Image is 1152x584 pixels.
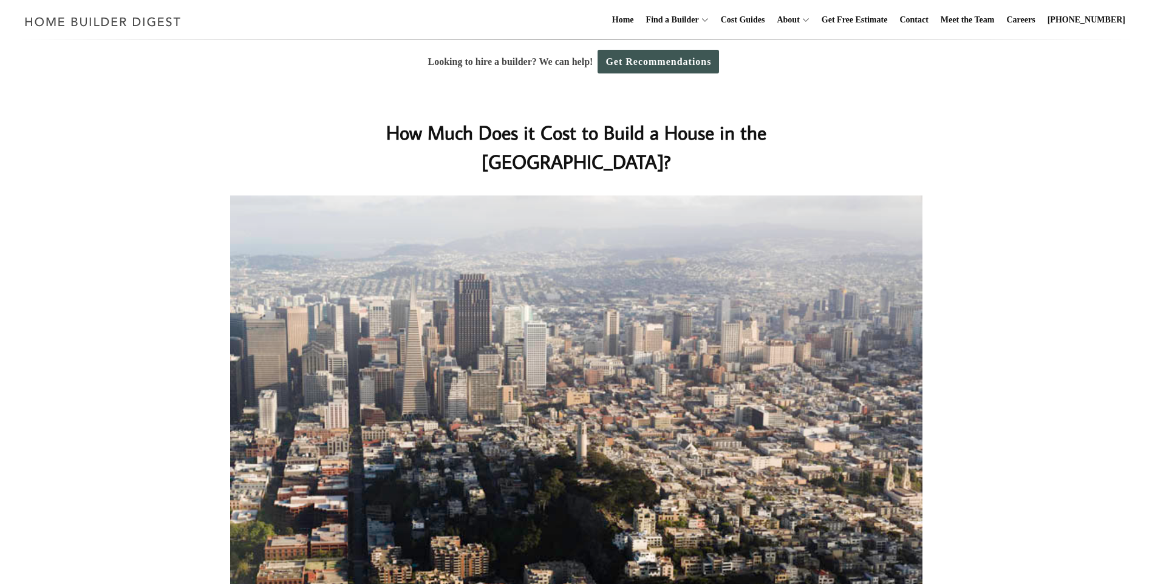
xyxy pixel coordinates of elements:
[817,1,893,39] a: Get Free Estimate
[716,1,770,39] a: Cost Guides
[334,118,819,176] h1: How Much Does it Cost to Build a House in the [GEOGRAPHIC_DATA]?
[936,1,1000,39] a: Meet the Team
[641,1,699,39] a: Find a Builder
[607,1,639,39] a: Home
[772,1,799,39] a: About
[598,50,719,73] a: Get Recommendations
[1043,1,1130,39] a: [PHONE_NUMBER]
[1002,1,1040,39] a: Careers
[19,10,186,33] img: Home Builder Digest
[895,1,933,39] a: Contact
